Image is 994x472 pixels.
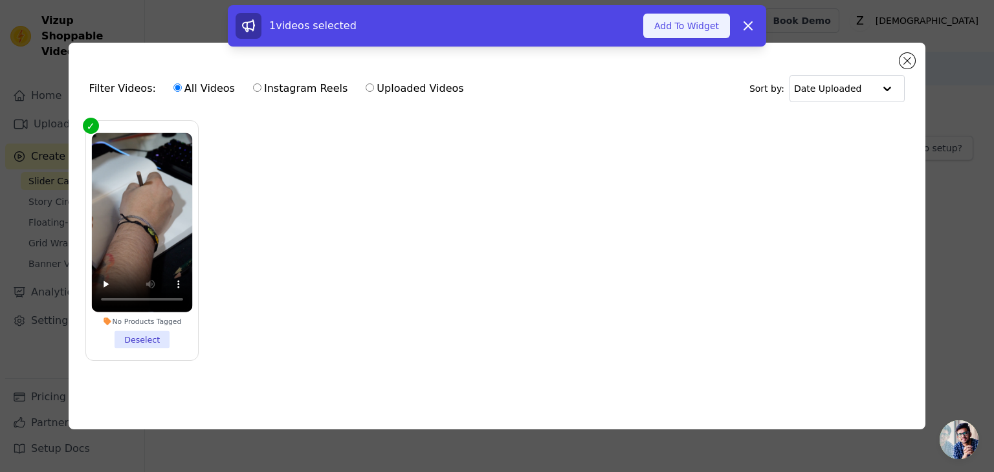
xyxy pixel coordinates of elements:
[91,317,192,326] div: No Products Tagged
[643,14,730,38] button: Add To Widget
[269,19,357,32] span: 1 videos selected
[900,53,915,69] button: Close modal
[252,80,348,97] label: Instagram Reels
[173,80,236,97] label: All Videos
[89,74,471,103] div: Filter Videos:
[365,80,464,97] label: Uploaded Videos
[749,75,905,102] div: Sort by:
[940,420,978,459] a: Chat abierto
